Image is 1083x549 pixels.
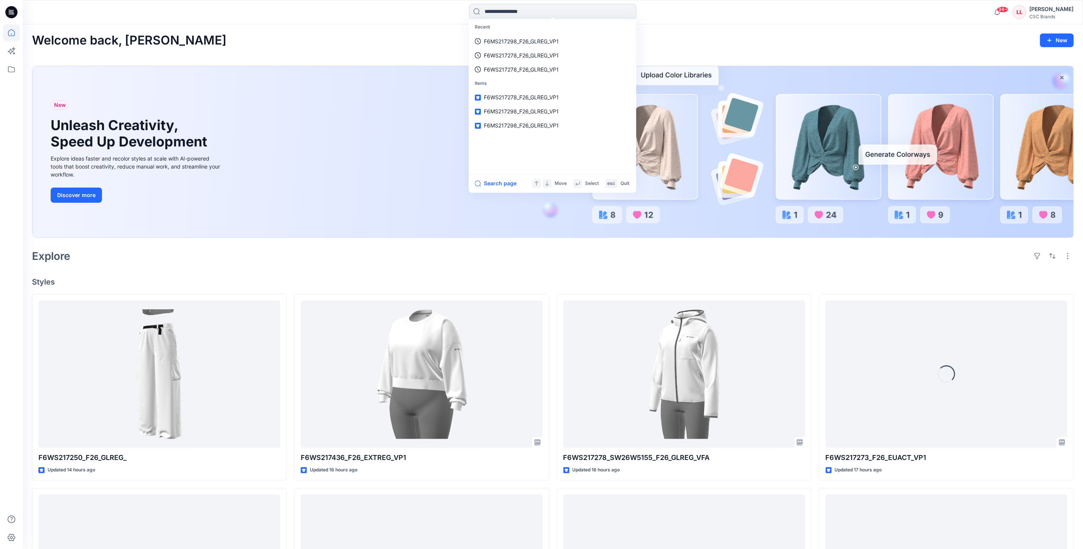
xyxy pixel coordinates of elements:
span: New [54,100,66,110]
div: Explore ideas faster and recolor styles at scale with AI-powered tools that boost creativity, red... [51,154,222,178]
p: esc [608,180,616,188]
button: New [1040,33,1074,47]
a: F6MS217298_F26_GLREG_VP1 [471,34,635,48]
h1: Unleash Creativity, Speed Up Development [51,117,211,150]
span: 99+ [997,6,1008,13]
a: F6WS217278_SW26W5155_F26_GLREG_VFA [563,301,805,448]
p: Updated 16 hours ago [310,466,357,474]
a: F6WS217278_F26_GLREG_VP1 [471,91,635,105]
button: Search page [475,179,517,188]
p: F6WS217273_F26_EUACT_VP1 [826,452,1067,463]
p: Updated 17 hours ago [835,466,882,474]
span: F6MS217298_F26_GLREG_VP1 [484,108,559,115]
p: Recent [471,21,635,35]
p: F6WS217278_F26_GLREG_VP1 [484,65,559,73]
a: F6MS217298_F26_GLREG_VP1 [471,105,635,119]
p: Updated 14 hours ago [48,466,95,474]
h2: Welcome back, [PERSON_NAME] [32,33,226,48]
p: Items [471,76,635,91]
h2: Explore [32,250,70,262]
p: Quit [621,180,630,188]
span: F6WS217278_F26_GLREG_VP1 [484,94,559,101]
div: [PERSON_NAME] [1029,5,1073,14]
a: F6WS217436_F26_EXTREG_VP1 [301,301,542,448]
a: F6WS217278_F26_GLREG_VP1 [471,48,635,62]
p: F6MS217298_F26_GLREG_VP1 [484,37,559,45]
div: LL [1013,5,1026,19]
p: F6WS217250_F26_GLREG_ [38,452,280,463]
p: F6WS217436_F26_EXTREG_VP1 [301,452,542,463]
p: F6WS217278_F26_GLREG_VP1 [484,51,559,59]
a: Discover more [51,188,222,203]
a: F6WS217278_F26_GLREG_VP1 [471,62,635,76]
p: Select [585,180,599,188]
p: Updated 16 hours ago [573,466,620,474]
h4: Styles [32,277,1074,286]
a: F6MS217298_F26_GLREG_VP1 [471,119,635,133]
p: F6WS217278_SW26W5155_F26_GLREG_VFA [563,452,805,463]
button: Discover more [51,188,102,203]
a: F6WS217250_F26_GLREG_ [38,301,280,448]
p: Move [555,180,567,188]
div: CSC Brands [1029,14,1073,19]
span: F6MS217298_F26_GLREG_VP1 [484,123,559,129]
